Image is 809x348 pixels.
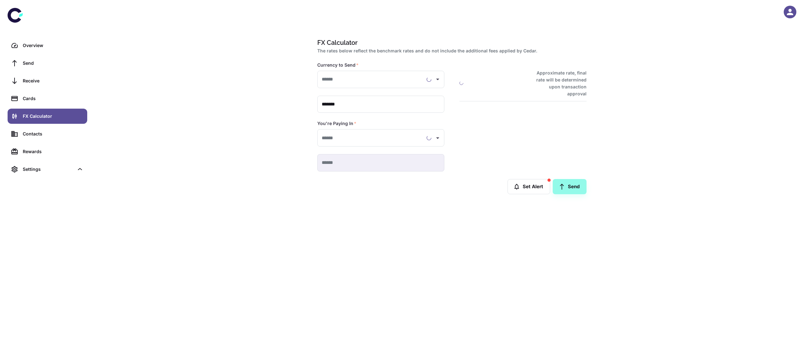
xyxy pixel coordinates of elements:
[317,38,584,47] h1: FX Calculator
[529,69,587,97] h6: Approximate rate, final rate will be determined upon transaction approval
[433,134,442,142] button: Open
[23,95,83,102] div: Cards
[23,130,83,137] div: Contacts
[23,166,74,173] div: Settings
[553,179,587,194] a: Send
[8,91,87,106] a: Cards
[23,113,83,120] div: FX Calculator
[433,75,442,84] button: Open
[8,144,87,159] a: Rewards
[23,42,83,49] div: Overview
[8,38,87,53] a: Overview
[8,126,87,141] a: Contacts
[8,162,87,177] div: Settings
[8,73,87,88] a: Receive
[317,120,356,127] label: You're Paying In
[317,62,359,68] label: Currency to Send
[508,179,550,194] button: Set Alert
[8,109,87,124] a: FX Calculator
[23,60,83,67] div: Send
[8,56,87,71] a: Send
[23,77,83,84] div: Receive
[23,148,83,155] div: Rewards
